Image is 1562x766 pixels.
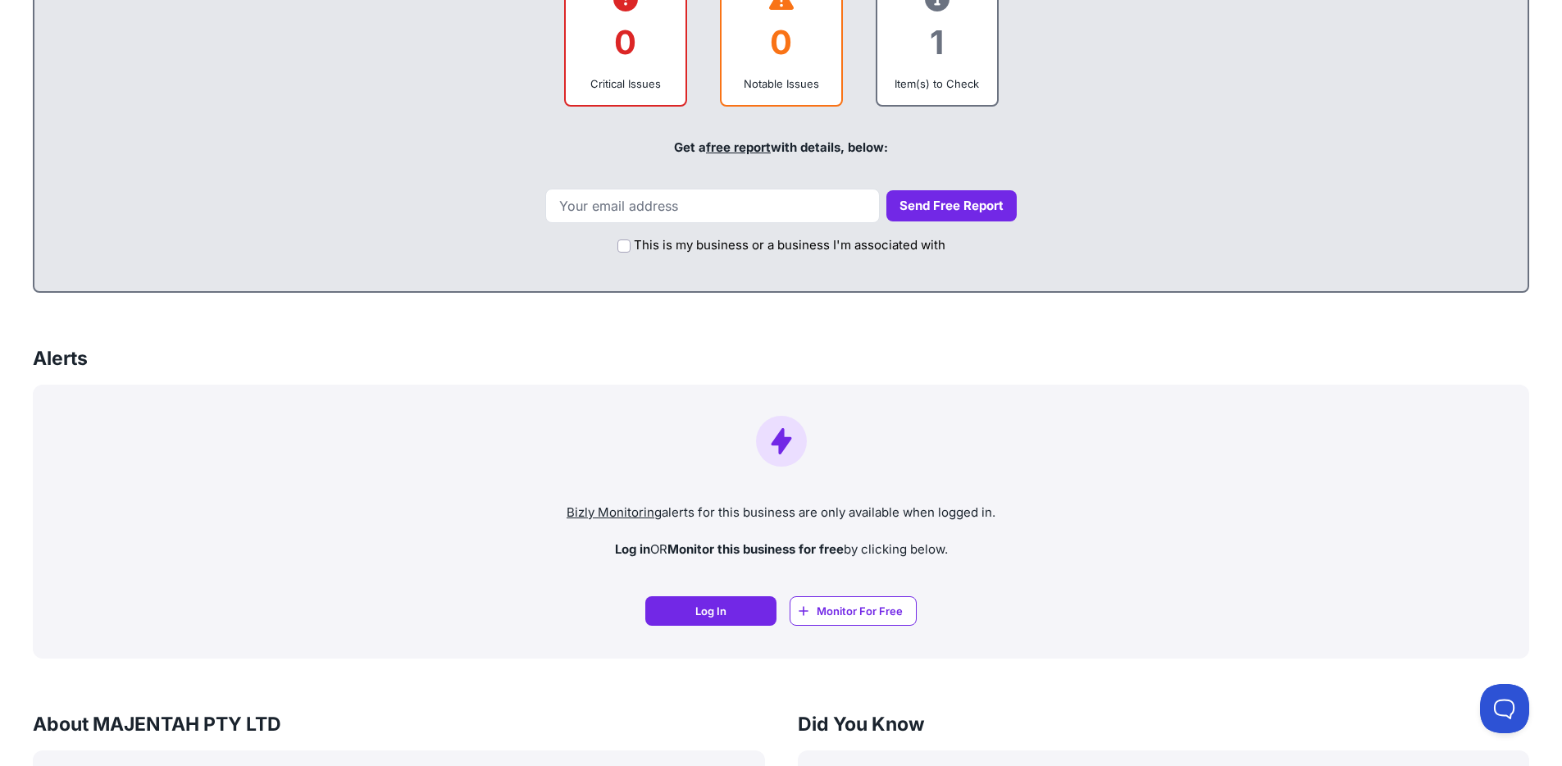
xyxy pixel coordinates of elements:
[890,9,984,75] div: 1
[674,139,888,155] span: Get a with details, below:
[886,190,1017,222] button: Send Free Report
[817,603,903,619] span: Monitor For Free
[890,75,984,92] div: Item(s) to Check
[667,541,844,557] strong: Monitor this business for free
[790,596,917,626] a: Monitor For Free
[645,596,776,626] a: Log In
[46,540,1516,559] p: OR by clicking below.
[46,504,1516,522] p: alerts for this business are only available when logged in.
[545,189,880,223] input: Your email address
[634,236,945,255] label: This is my business or a business I'm associated with
[615,541,650,557] strong: Log in
[567,504,662,520] a: Bizly Monitoring
[735,75,828,92] div: Notable Issues
[798,711,1530,737] h3: Did You Know
[735,9,828,75] div: 0
[33,345,88,372] h3: Alerts
[579,75,672,92] div: Critical Issues
[579,9,672,75] div: 0
[1480,684,1529,733] iframe: Toggle Customer Support
[706,139,771,155] a: free report
[695,603,726,619] span: Log In
[33,711,765,737] h3: About MAJENTAH PTY LTD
